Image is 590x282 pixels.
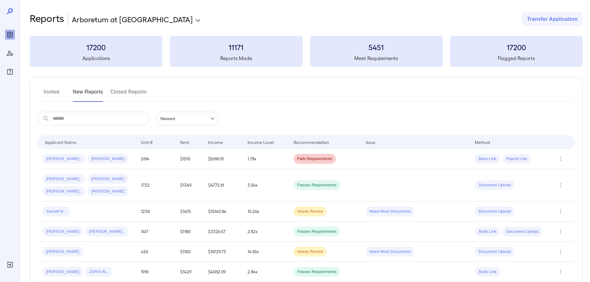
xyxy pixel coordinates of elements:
h5: Reports Made [170,54,302,62]
button: Row Actions [556,154,566,164]
td: 1238 [136,202,175,222]
td: $1349 [175,169,203,202]
span: Passes Requirements [294,269,340,275]
td: $1475 [175,202,203,222]
h5: Meet Requirements [310,54,443,62]
span: [PERSON_NAME] [88,189,128,194]
div: Reports [5,30,15,40]
div: FAQ [5,67,15,77]
span: Document Upload [475,209,514,215]
td: 2.82x [243,222,289,242]
div: Issue [366,138,376,146]
td: $4772.61 [203,169,243,202]
div: Rent [180,138,190,146]
h3: 17200 [450,42,583,52]
h3: 11171 [170,42,302,52]
span: Document Upload [475,182,514,188]
h3: 5451 [310,42,443,52]
span: Yansell N... [42,209,70,215]
button: Transfer Application [522,12,583,26]
span: Bank Link [475,156,500,162]
h2: Reports [30,12,64,26]
span: [PERSON_NAME].. [42,176,85,182]
span: Document Upload [475,249,514,255]
div: Method [475,138,490,146]
p: Arboretum at [GEOGRAPHIC_DATA] [72,14,193,24]
div: Log Out [5,260,15,270]
div: Unit # [141,138,153,146]
span: Passes Requirements [294,182,340,188]
td: $1150 [175,242,203,262]
span: [PERSON_NAME].. [85,229,128,235]
td: 1722 [136,169,175,202]
span: [PERSON_NAME].. [42,189,85,194]
div: Applicant Name [45,138,76,146]
div: Income [208,138,223,146]
button: Row Actions [556,206,566,216]
span: ZARIA W... [85,269,113,275]
div: Newest [156,112,218,125]
span: [PERSON_NAME] [42,269,83,275]
span: Needs Review [294,249,327,255]
summary: 17200Applications11171Reports Made5451Meet Requirements17200Flagged Reports [30,36,583,67]
td: 10.26x [243,202,289,222]
button: Closed Reports [111,87,147,102]
button: Row Actions [556,227,566,236]
span: Document Upload [503,229,542,235]
span: [PERSON_NAME] [42,249,83,255]
td: 1.78x [243,149,289,169]
button: Row Actions [556,180,566,190]
td: 3.54x [243,169,289,202]
span: Bank Link [475,269,500,275]
span: Needs Review [294,209,327,215]
button: New Reports [73,87,103,102]
span: [PERSON_NAME] [88,176,128,182]
td: $15140.84 [203,202,243,222]
button: Invited [37,87,65,102]
button: Row Actions [556,247,566,257]
span: Bank Link [475,229,500,235]
span: Passes Requirements [294,229,340,235]
span: [PERSON_NAME] [42,229,83,235]
td: $2696.10 [203,149,243,169]
td: 426 [136,242,175,262]
div: Recommendation [294,138,329,146]
span: [PERSON_NAME].. [42,156,85,162]
td: $4062.09 [203,262,243,282]
h5: Applications [30,54,162,62]
td: 2.84x [243,262,289,282]
div: Manage Users [5,48,15,58]
td: 1417 [136,222,175,242]
td: $1180 [175,222,203,242]
td: $1429 [175,262,203,282]
td: 2614 [136,149,175,169]
span: Need More Documents [366,249,415,255]
td: $16729.73 [203,242,243,262]
td: $1515 [175,149,203,169]
td: 14.55x [243,242,289,262]
td: $3326.57 [203,222,243,242]
span: Need More Documents [366,209,415,215]
span: [PERSON_NAME] [88,156,128,162]
span: Payroll Link [503,156,531,162]
button: Row Actions [556,267,566,277]
td: 1918 [136,262,175,282]
h5: Flagged Reports [450,54,583,62]
div: Income Level [247,138,274,146]
span: Fails Requirements [294,156,336,162]
h3: 17200 [30,42,162,52]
